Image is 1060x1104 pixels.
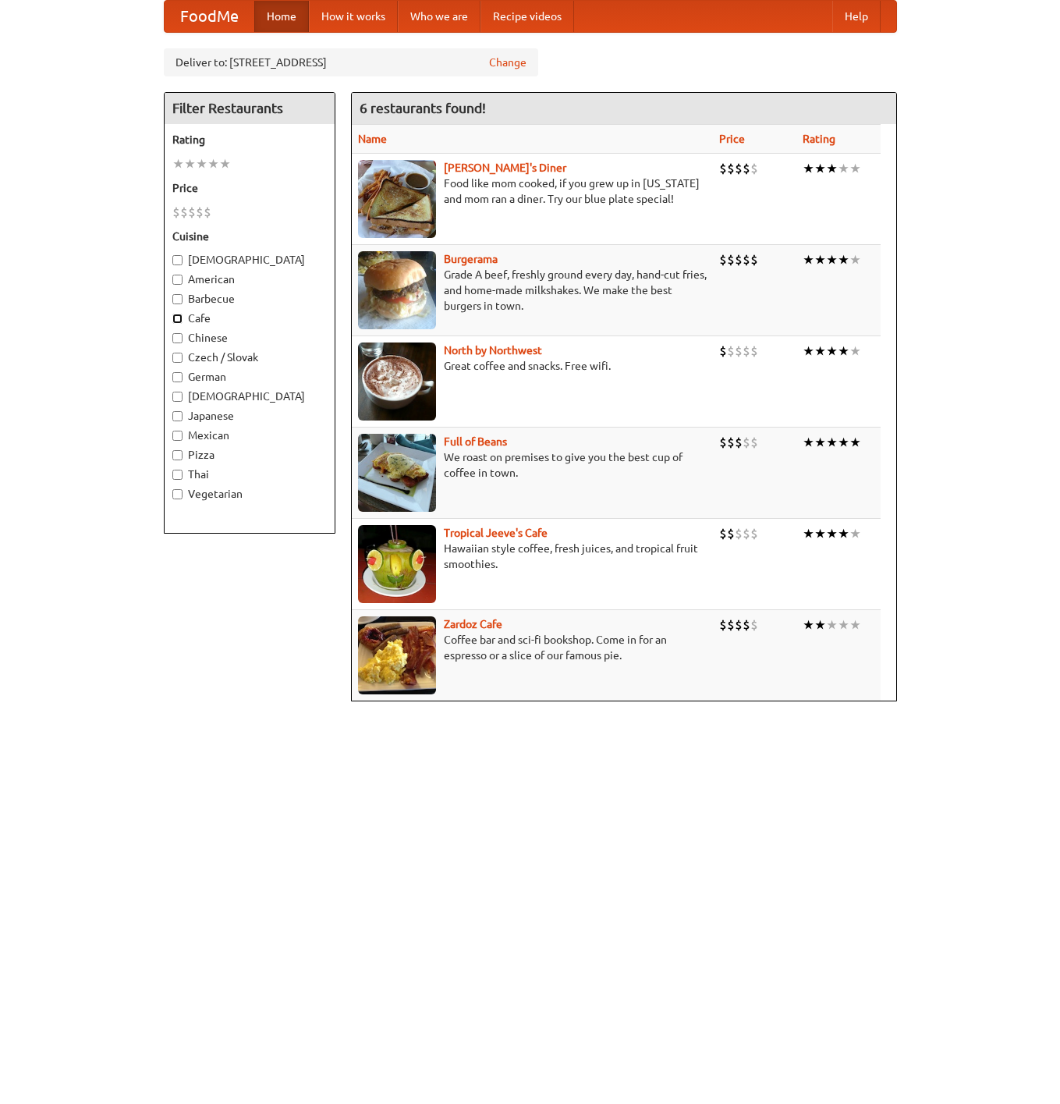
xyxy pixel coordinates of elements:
[164,48,538,76] div: Deliver to: [STREET_ADDRESS]
[838,525,849,542] li: ★
[172,353,183,363] input: Czech / Slovak
[172,369,327,385] label: German
[172,291,327,307] label: Barbecue
[165,1,254,32] a: FoodMe
[735,343,743,360] li: $
[444,527,548,539] a: Tropical Jeeve's Cafe
[207,155,219,172] li: ★
[165,93,335,124] h4: Filter Restaurants
[172,204,180,221] li: $
[172,314,183,324] input: Cafe
[358,133,387,145] a: Name
[172,372,183,382] input: German
[196,204,204,221] li: $
[750,343,758,360] li: $
[172,450,183,460] input: Pizza
[172,389,327,404] label: [DEMOGRAPHIC_DATA]
[172,330,327,346] label: Chinese
[743,160,750,177] li: $
[172,431,183,441] input: Mexican
[743,525,750,542] li: $
[172,311,327,326] label: Cafe
[743,434,750,451] li: $
[172,392,183,402] input: [DEMOGRAPHIC_DATA]
[358,632,707,663] p: Coffee bar and sci-fi bookshop. Come in for an espresso or a slice of our famous pie.
[184,155,196,172] li: ★
[803,525,814,542] li: ★
[719,434,727,451] li: $
[803,133,835,145] a: Rating
[814,251,826,268] li: ★
[826,251,838,268] li: ★
[826,525,838,542] li: ★
[444,344,542,357] b: North by Northwest
[750,616,758,634] li: $
[358,525,436,603] img: jeeves.jpg
[196,155,207,172] li: ★
[838,434,849,451] li: ★
[172,447,327,463] label: Pizza
[849,616,861,634] li: ★
[849,251,861,268] li: ★
[360,101,486,115] ng-pluralize: 6 restaurants found!
[188,204,196,221] li: $
[727,525,735,542] li: $
[172,272,327,287] label: American
[172,180,327,196] h5: Price
[172,411,183,421] input: Japanese
[444,618,502,630] a: Zardoz Cafe
[826,616,838,634] li: ★
[480,1,574,32] a: Recipe videos
[849,160,861,177] li: ★
[727,160,735,177] li: $
[489,55,526,70] a: Change
[750,525,758,542] li: $
[814,343,826,360] li: ★
[735,525,743,542] li: $
[803,343,814,360] li: ★
[727,343,735,360] li: $
[735,616,743,634] li: $
[172,255,183,265] input: [DEMOGRAPHIC_DATA]
[444,253,498,265] a: Burgerama
[358,267,707,314] p: Grade A beef, freshly ground every day, hand-cut fries, and home-made milkshakes. We make the bes...
[750,434,758,451] li: $
[826,160,838,177] li: ★
[814,616,826,634] li: ★
[309,1,398,32] a: How it works
[172,486,327,502] label: Vegetarian
[172,155,184,172] li: ★
[803,616,814,634] li: ★
[719,251,727,268] li: $
[172,294,183,304] input: Barbecue
[735,251,743,268] li: $
[838,160,849,177] li: ★
[832,1,881,32] a: Help
[838,616,849,634] li: ★
[172,408,327,424] label: Japanese
[743,251,750,268] li: $
[172,350,327,365] label: Czech / Slovak
[719,616,727,634] li: $
[172,470,183,480] input: Thai
[358,160,436,238] img: sallys.jpg
[719,525,727,542] li: $
[358,343,436,421] img: north.jpg
[398,1,480,32] a: Who we are
[444,435,507,448] a: Full of Beans
[803,251,814,268] li: ★
[172,275,183,285] input: American
[172,333,183,343] input: Chinese
[719,343,727,360] li: $
[444,162,566,174] a: [PERSON_NAME]'s Diner
[838,343,849,360] li: ★
[849,434,861,451] li: ★
[219,155,231,172] li: ★
[204,204,211,221] li: $
[849,343,861,360] li: ★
